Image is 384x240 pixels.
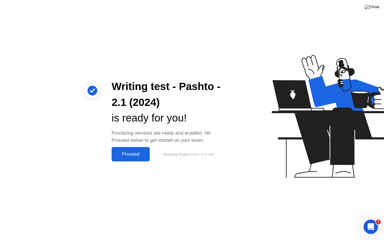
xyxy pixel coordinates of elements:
[364,220,378,234] iframe: Intercom live chat
[112,110,223,126] div: is ready for you!
[194,152,214,157] span: 9m and 59s
[113,151,148,157] div: Proceed
[153,148,223,160] button: Starting Exam in9m and 59s
[364,4,379,9] img: Close
[376,220,381,224] span: 1
[112,147,150,161] button: Proceed
[112,79,223,110] div: Writing test - Pashto - 2.1 (2024)
[112,130,223,144] div: Proctoring services are ready and enabled. Hit Proceed below to get started on your exam.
